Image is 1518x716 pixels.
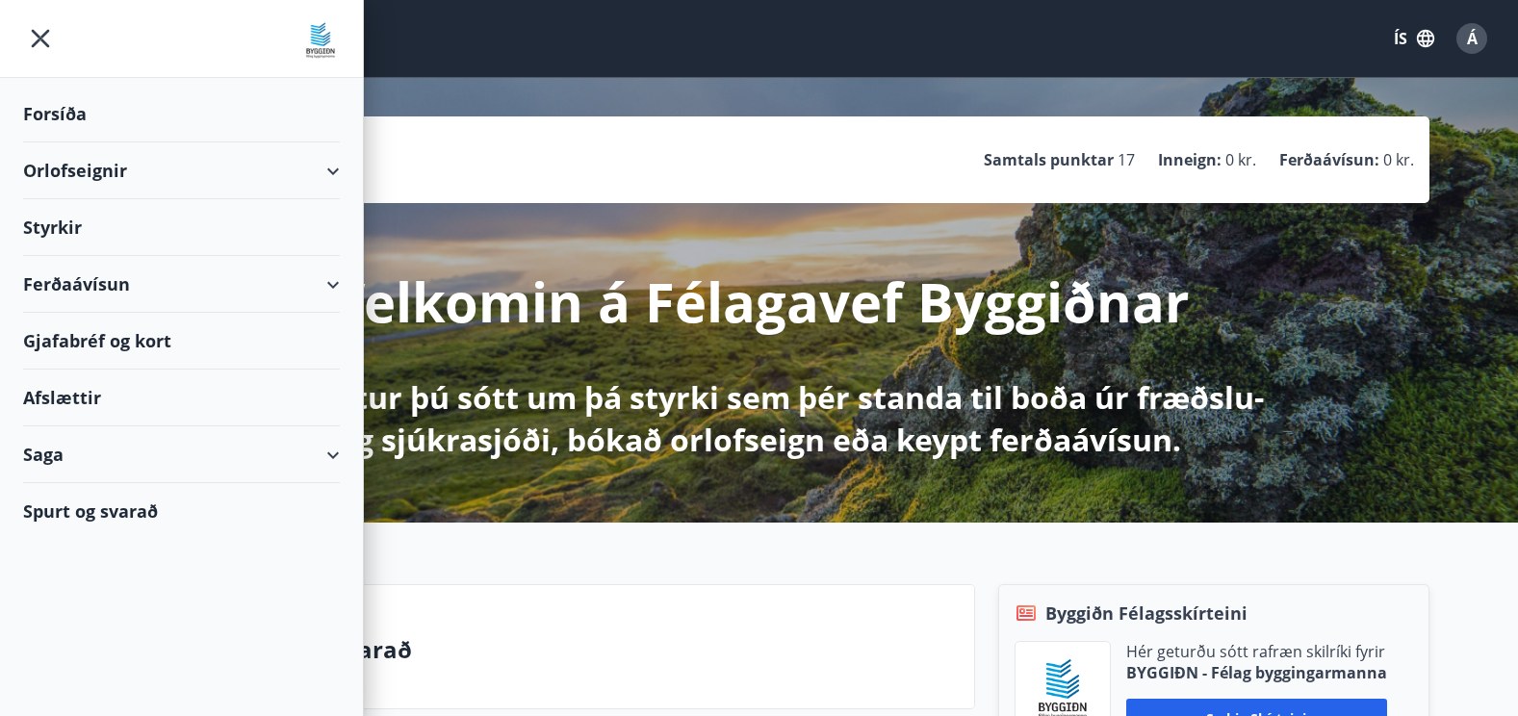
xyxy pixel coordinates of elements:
[984,149,1114,170] p: Samtals punktar
[330,265,1189,338] p: Velkomin á Félagavef Byggiðnar
[1126,641,1387,662] p: Hér geturðu sótt rafræn skilríki fyrir
[1158,149,1222,170] p: Inneign :
[251,376,1268,461] p: Hér getur þú sótt um þá styrki sem þér standa til boða úr fræðslu- og sjúkrasjóði, bókað orlofsei...
[1383,149,1414,170] span: 0 kr.
[23,199,340,256] div: Styrkir
[23,370,340,426] div: Afslættir
[23,483,340,539] div: Spurt og svarað
[301,21,340,60] img: union_logo
[231,633,959,666] p: Spurt og svarað
[23,426,340,483] div: Saga
[1279,149,1379,170] p: Ferðaávísun :
[23,256,340,313] div: Ferðaávísun
[1126,662,1387,683] p: BYGGIÐN - Félag byggingarmanna
[1467,28,1478,49] span: Á
[23,313,340,370] div: Gjafabréf og kort
[1449,15,1495,62] button: Á
[1118,149,1135,170] span: 17
[23,142,340,199] div: Orlofseignir
[1045,601,1248,626] span: Byggiðn Félagsskírteini
[1383,21,1445,56] button: ÍS
[1225,149,1256,170] span: 0 kr.
[23,86,340,142] div: Forsíða
[23,21,58,56] button: menu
